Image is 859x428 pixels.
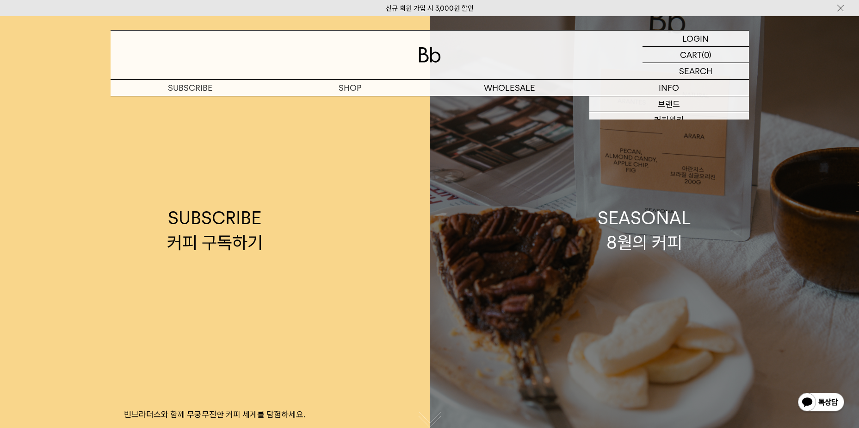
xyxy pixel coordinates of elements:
[386,4,474,13] a: 신규 회원 가입 시 3,000원 할인
[643,47,749,63] a: CART (0)
[680,47,702,63] p: CART
[167,206,263,255] div: SUBSCRIBE 커피 구독하기
[643,31,749,47] a: LOGIN
[679,63,712,79] p: SEARCH
[430,80,589,96] p: WHOLESALE
[797,392,845,414] img: 카카오톡 채널 1:1 채팅 버튼
[589,96,749,112] a: 브랜드
[419,47,441,63] img: 로고
[270,80,430,96] a: SHOP
[589,80,749,96] p: INFO
[589,112,749,128] a: 커피위키
[598,206,691,255] div: SEASONAL 8월의 커피
[682,31,709,46] p: LOGIN
[702,47,711,63] p: (0)
[111,80,270,96] a: SUBSCRIBE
